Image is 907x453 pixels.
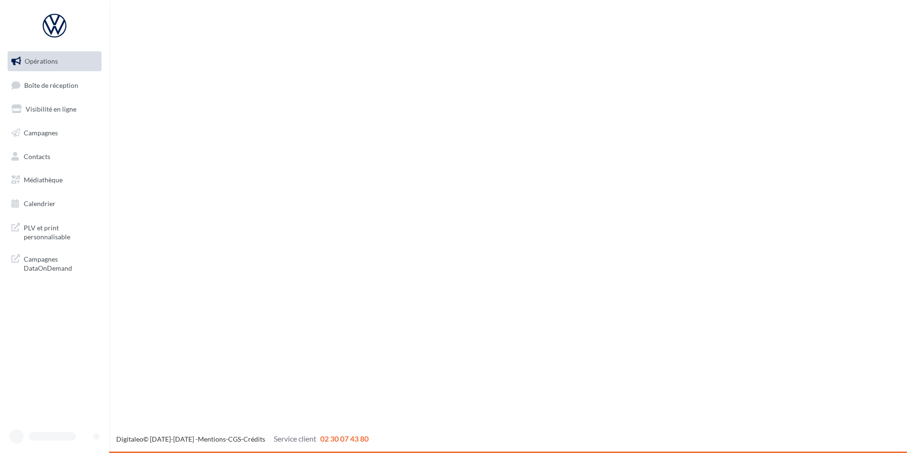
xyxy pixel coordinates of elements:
span: Visibilité en ligne [26,105,76,113]
span: PLV et print personnalisable [24,221,98,242]
a: Campagnes DataOnDemand [6,249,103,277]
span: Campagnes [24,129,58,137]
a: Crédits [243,435,265,443]
a: Mentions [198,435,226,443]
a: Opérations [6,51,103,71]
span: Campagnes DataOnDemand [24,253,98,273]
a: Visibilité en ligne [6,99,103,119]
span: 02 30 07 43 80 [320,434,369,443]
span: Boîte de réception [24,81,78,89]
a: PLV et print personnalisable [6,217,103,245]
span: Calendrier [24,199,56,208]
span: Service client [274,434,316,443]
a: Digitaleo [116,435,143,443]
span: Contacts [24,152,50,160]
a: Médiathèque [6,170,103,190]
a: CGS [228,435,241,443]
span: Opérations [25,57,58,65]
span: Médiathèque [24,176,63,184]
a: Boîte de réception [6,75,103,95]
span: © [DATE]-[DATE] - - - [116,435,369,443]
a: Calendrier [6,194,103,214]
a: Contacts [6,147,103,167]
a: Campagnes [6,123,103,143]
